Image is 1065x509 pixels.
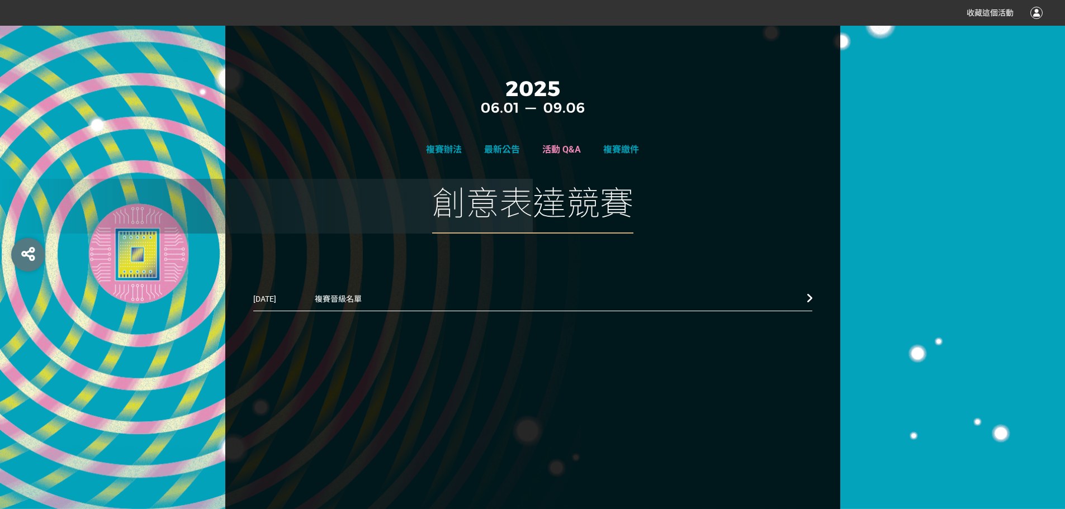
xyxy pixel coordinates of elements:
[484,144,520,155] a: 最新公告
[449,70,617,121] img: 2025台積電盃青年尬科學｜創意表達競賽報名網
[967,8,1014,17] span: 收藏這個活動
[603,144,639,155] span: 複賽繳件
[315,287,790,312] span: 複賽晉級名單
[542,144,581,155] a: 活動 Q&A
[253,286,812,311] a: [DATE]複賽晉級名單
[253,287,315,312] span: [DATE]
[426,144,462,155] a: 複賽辦法
[432,179,633,234] span: 創意表達競賽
